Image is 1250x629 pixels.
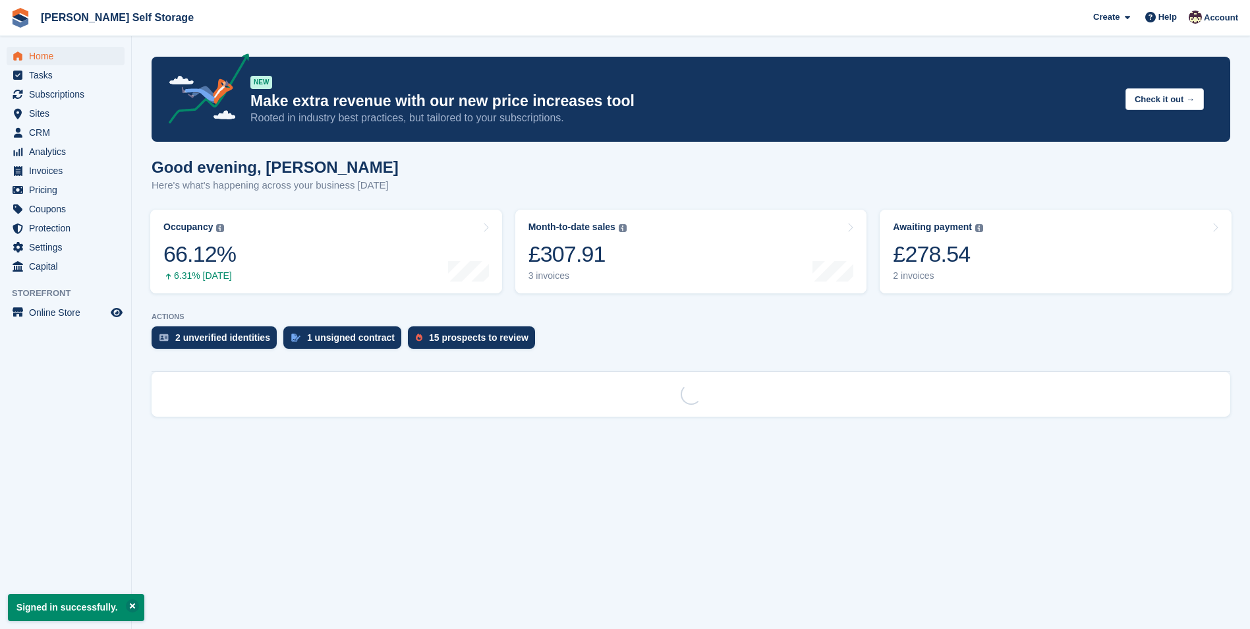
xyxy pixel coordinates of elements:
[7,162,125,180] a: menu
[515,210,867,293] a: Month-to-date sales £307.91 3 invoices
[250,76,272,89] div: NEW
[429,332,528,343] div: 15 prospects to review
[528,241,627,268] div: £307.91
[163,222,213,233] div: Occupancy
[157,53,250,129] img: price-adjustments-announcement-icon-8257ccfd72463d97f412b2fc003d46551f7dbcb40ab6d574587a9cd5c0d94...
[29,142,108,161] span: Analytics
[29,200,108,218] span: Coupons
[408,326,542,355] a: 15 prospects to review
[29,303,108,322] span: Online Store
[8,594,144,621] p: Signed in successfully.
[152,178,399,193] p: Here's what's happening across your business [DATE]
[880,210,1232,293] a: Awaiting payment £278.54 2 invoices
[291,334,300,342] img: contract_signature_icon-13c848040528278c33f63329250d36e43548de30e8caae1d1a13099fd9432cc5.svg
[416,334,422,342] img: prospect-51fa495bee0391a8d652442698ab0144808aea92771e9ea1ae160a38d050c398.svg
[150,210,502,293] a: Occupancy 66.12% 6.31% [DATE]
[528,270,627,282] div: 3 invoices
[619,224,627,232] img: icon-info-grey-7440780725fd019a000dd9b08b2336e03edf1995a4989e88bcd33f0948082b44.svg
[29,238,108,256] span: Settings
[29,181,108,199] span: Pricing
[1189,11,1202,24] img: Jacob Esser
[7,47,125,65] a: menu
[7,219,125,237] a: menu
[250,92,1115,111] p: Make extra revenue with our new price increases tool
[7,142,125,161] a: menu
[29,123,108,142] span: CRM
[7,123,125,142] a: menu
[975,224,983,232] img: icon-info-grey-7440780725fd019a000dd9b08b2336e03edf1995a4989e88bcd33f0948082b44.svg
[7,303,125,322] a: menu
[12,287,131,300] span: Storefront
[893,241,983,268] div: £278.54
[7,85,125,104] a: menu
[7,104,125,123] a: menu
[283,326,408,355] a: 1 unsigned contract
[29,162,108,180] span: Invoices
[152,326,283,355] a: 2 unverified identities
[7,181,125,199] a: menu
[29,47,108,65] span: Home
[29,66,108,84] span: Tasks
[250,111,1115,125] p: Rooted in industry best practices, but tailored to your subscriptions.
[528,222,615,233] div: Month-to-date sales
[893,222,972,233] div: Awaiting payment
[159,334,169,342] img: verify_identity-adf6edd0f0f0b5bbfe63781bf79b02c33cf7c696d77639b501bdc392416b5a36.svg
[216,224,224,232] img: icon-info-grey-7440780725fd019a000dd9b08b2336e03edf1995a4989e88bcd33f0948082b44.svg
[7,238,125,256] a: menu
[29,257,108,276] span: Capital
[109,305,125,320] a: Preview store
[29,104,108,123] span: Sites
[29,85,108,104] span: Subscriptions
[307,332,395,343] div: 1 unsigned contract
[11,8,30,28] img: stora-icon-8386f47178a22dfd0bd8f6a31ec36ba5ce8667c1dd55bd0f319d3a0aa187defe.svg
[1158,11,1177,24] span: Help
[1204,11,1238,24] span: Account
[1125,88,1204,110] button: Check it out →
[1093,11,1120,24] span: Create
[29,219,108,237] span: Protection
[36,7,199,28] a: [PERSON_NAME] Self Storage
[152,313,1230,321] p: ACTIONS
[893,270,983,282] div: 2 invoices
[152,158,399,176] h1: Good evening, [PERSON_NAME]
[163,241,236,268] div: 66.12%
[7,66,125,84] a: menu
[7,200,125,218] a: menu
[7,257,125,276] a: menu
[175,332,270,343] div: 2 unverified identities
[163,270,236,282] div: 6.31% [DATE]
